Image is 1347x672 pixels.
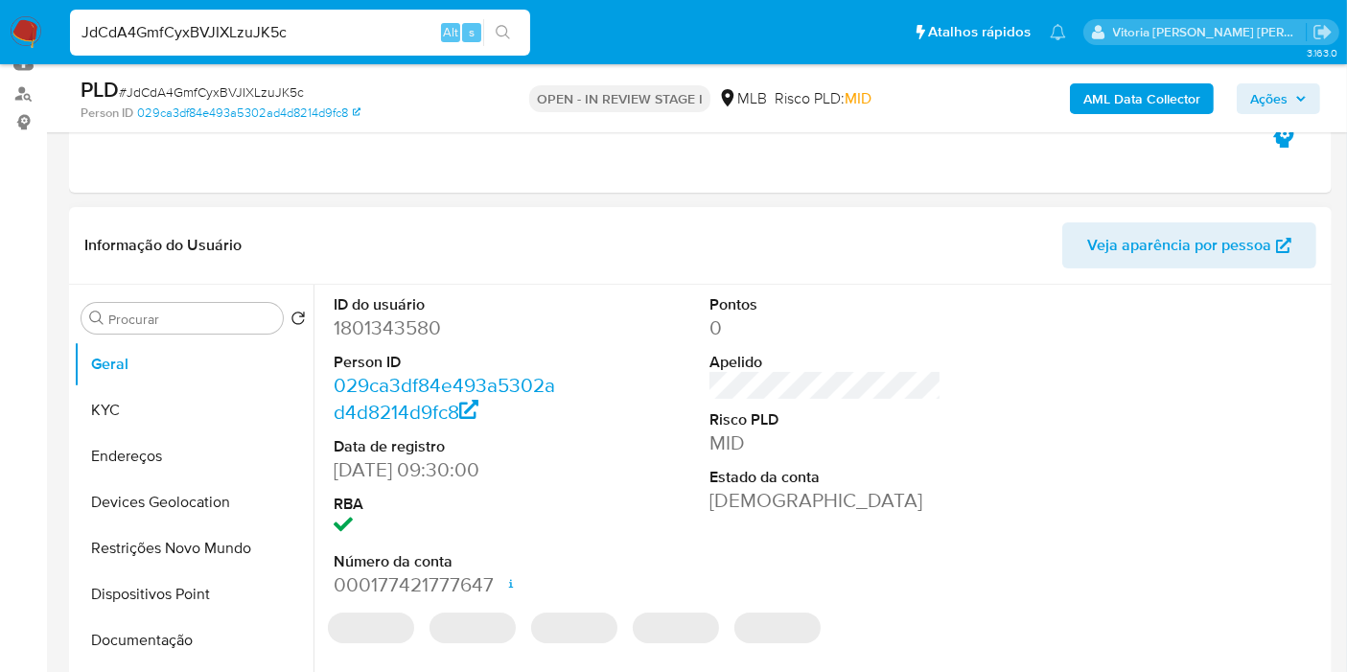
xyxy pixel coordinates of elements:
dd: [DATE] 09:30:00 [334,456,566,483]
dt: Estado da conta [709,467,941,488]
button: Dispositivos Point [74,571,314,617]
button: Restrições Novo Mundo [74,525,314,571]
dd: [DEMOGRAPHIC_DATA] [709,487,941,514]
button: Veja aparência por pessoa [1062,222,1316,268]
span: ‌ [633,613,719,643]
span: ‌ [430,613,516,643]
dt: Data de registro [334,436,566,457]
b: Person ID [81,104,133,122]
div: MLB [718,88,767,109]
button: Ações [1237,83,1320,114]
h1: Informação do Usuário [84,236,242,255]
input: Procurar [108,311,275,328]
a: Notificações [1050,24,1066,40]
span: Alt [443,23,458,41]
button: Documentação [74,617,314,663]
span: s [469,23,475,41]
button: Procurar [89,311,105,326]
span: ‌ [328,613,414,643]
span: MID [845,87,871,109]
dd: MID [709,429,941,456]
dt: Número da conta [334,551,566,572]
dt: ID do usuário [334,294,566,315]
button: Devices Geolocation [74,479,314,525]
dt: Apelido [709,352,941,373]
span: ‌ [531,613,617,643]
input: Pesquise usuários ou casos... [70,20,530,45]
span: Risco PLD: [775,88,871,109]
a: 029ca3df84e493a5302ad4d8214d9fc8 [334,371,555,426]
dt: RBA [334,494,566,515]
dt: Pontos [709,294,941,315]
button: search-icon [483,19,523,46]
button: Retornar ao pedido padrão [290,311,306,332]
dt: Risco PLD [709,409,941,430]
span: Ações [1250,83,1288,114]
a: 029ca3df84e493a5302ad4d8214d9fc8 [137,104,360,122]
dt: Person ID [334,352,566,373]
b: PLD [81,74,119,104]
a: Sair [1312,22,1333,42]
button: Geral [74,341,314,387]
p: OPEN - IN REVIEW STAGE I [529,85,710,112]
span: ‌ [734,613,821,643]
p: vitoria.caldeira@mercadolivre.com [1113,23,1307,41]
dd: 000177421777647 [334,571,566,598]
span: Veja aparência por pessoa [1087,222,1271,268]
span: Atalhos rápidos [928,22,1031,42]
dd: 1801343580 [334,314,566,341]
span: 3.163.0 [1307,45,1337,60]
dd: 0 [709,314,941,341]
b: AML Data Collector [1083,83,1200,114]
button: AML Data Collector [1070,83,1214,114]
button: KYC [74,387,314,433]
button: Endereços [74,433,314,479]
span: # JdCdA4GmfCyxBVJIXLzuJK5c [119,82,304,102]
